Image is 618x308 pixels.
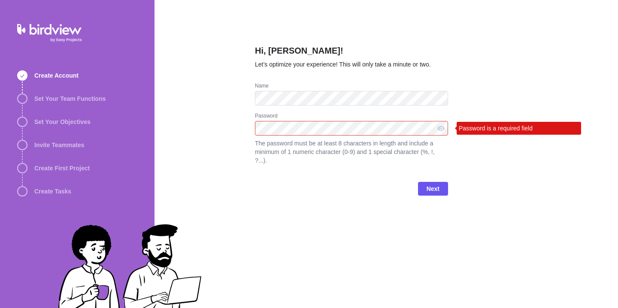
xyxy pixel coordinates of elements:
span: Invite Teammates [34,141,84,149]
span: Create First Project [34,164,90,172]
div: Password [255,112,448,121]
span: Create Tasks [34,187,71,196]
span: Next [418,182,448,196]
h2: Hi, [PERSON_NAME]! [255,45,448,60]
span: Create Account [34,71,79,80]
span: Set Your Team Functions [34,94,106,103]
span: Next [427,184,439,194]
div: Password is a required field [457,122,581,135]
span: Let’s optimize your experience! This will only take a minute or two. [255,61,431,68]
div: Name [255,82,448,91]
span: The password must be at least 8 characters in length and include a minimum of 1 numeric character... [255,139,448,165]
span: Set Your Objectives [34,118,91,126]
